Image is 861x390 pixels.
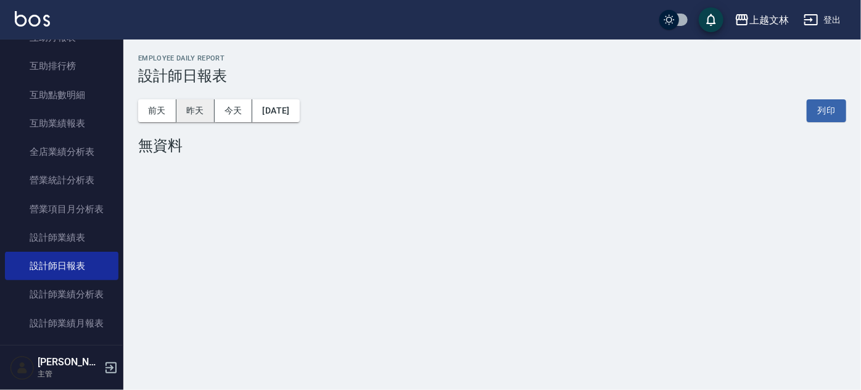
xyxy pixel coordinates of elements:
[5,309,118,338] a: 設計師業績月報表
[252,99,299,122] button: [DATE]
[5,252,118,280] a: 設計師日報表
[5,138,118,166] a: 全店業績分析表
[699,7,723,32] button: save
[10,355,35,380] img: Person
[5,166,118,194] a: 營業統計分析表
[138,99,176,122] button: 前天
[38,356,101,368] h5: [PERSON_NAME]
[15,11,50,27] img: Logo
[5,338,118,366] a: 設計師排行榜
[138,54,846,62] h2: Employee Daily Report
[176,99,215,122] button: 昨天
[38,368,101,380] p: 主管
[799,9,846,31] button: 登出
[5,52,118,80] a: 互助排行榜
[807,99,846,122] button: 列印
[5,223,118,252] a: 設計師業績表
[5,280,118,309] a: 設計師業績分析表
[138,67,846,85] h3: 設計師日報表
[730,7,794,33] button: 上越文林
[138,137,846,154] div: 無資料
[749,12,789,28] div: 上越文林
[5,195,118,223] a: 營業項目月分析表
[5,81,118,109] a: 互助點數明細
[5,109,118,138] a: 互助業績報表
[215,99,253,122] button: 今天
